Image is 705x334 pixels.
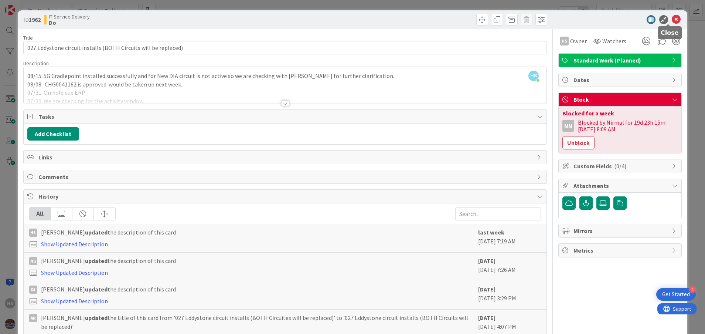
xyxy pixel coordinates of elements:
span: ( 0/4 ) [614,162,626,170]
b: last week [478,229,504,236]
b: Do [49,20,90,26]
div: [DATE] 3:29 PM [478,285,541,306]
span: Block [573,95,668,104]
span: [PERSON_NAME] the description of this card [41,285,176,294]
b: [DATE] [478,286,495,293]
p: 08/15: 5G Cradlepoint installed successfully and for New DIA circuit is not active so we are chec... [27,72,543,80]
input: type card name here... [23,41,547,54]
span: Metrics [573,246,668,255]
div: Blocked for a week [562,110,678,116]
h5: Close [661,29,679,36]
a: Show Updated Description [41,297,108,305]
span: IT Service Delivery [49,14,90,20]
b: updated [85,257,108,264]
div: Blocked by Nirmal for 19d 23h 15m [DATE] 8:09 AM [578,119,678,132]
span: History [38,192,534,201]
div: [DATE] 7:26 AM [478,256,541,277]
label: Title [23,34,33,41]
span: [PERSON_NAME] the description of this card [41,256,176,265]
span: Links [38,153,534,162]
b: updated [85,314,108,321]
a: Show Updated Description [41,269,108,276]
span: Standard Work (Planned) [573,56,668,65]
span: [PERSON_NAME] the title of this card from '027 Eddystone circuit installs (BOTH Circuites will be... [41,313,475,331]
span: Attachments [573,181,668,190]
a: Show Updated Description [41,240,108,248]
div: [DATE] 7:19 AM [478,228,541,249]
span: Watchers [602,37,626,45]
button: Add Checklist [27,127,79,141]
div: Open Get Started checklist, remaining modules: 4 [656,288,696,301]
b: updated [85,229,108,236]
div: NN [562,120,574,132]
div: HS [560,37,569,45]
span: [PERSON_NAME] the description of this card [41,228,176,237]
b: updated [85,286,108,293]
p: 08/08 : CHG0041162 is approved. would be taken up next week. [27,80,543,89]
div: HS [29,229,37,237]
b: [DATE] [478,257,495,264]
b: 1962 [29,16,41,23]
span: Comments [38,172,534,181]
button: Unblock [562,136,595,149]
span: HS [528,71,539,81]
span: Support [16,1,34,10]
div: 4 [689,286,696,293]
span: Dates [573,75,668,84]
div: DJ [29,286,37,294]
span: Tasks [38,112,534,121]
div: Get Started [662,291,690,298]
span: Mirrors [573,226,668,235]
div: NG [29,257,37,265]
b: [DATE] [478,314,495,321]
div: AR [29,314,37,322]
div: All [30,208,51,220]
span: Owner [570,37,587,45]
input: Search... [455,207,541,220]
span: Description [23,60,49,67]
span: ID [23,15,41,24]
span: Custom Fields [573,162,668,171]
